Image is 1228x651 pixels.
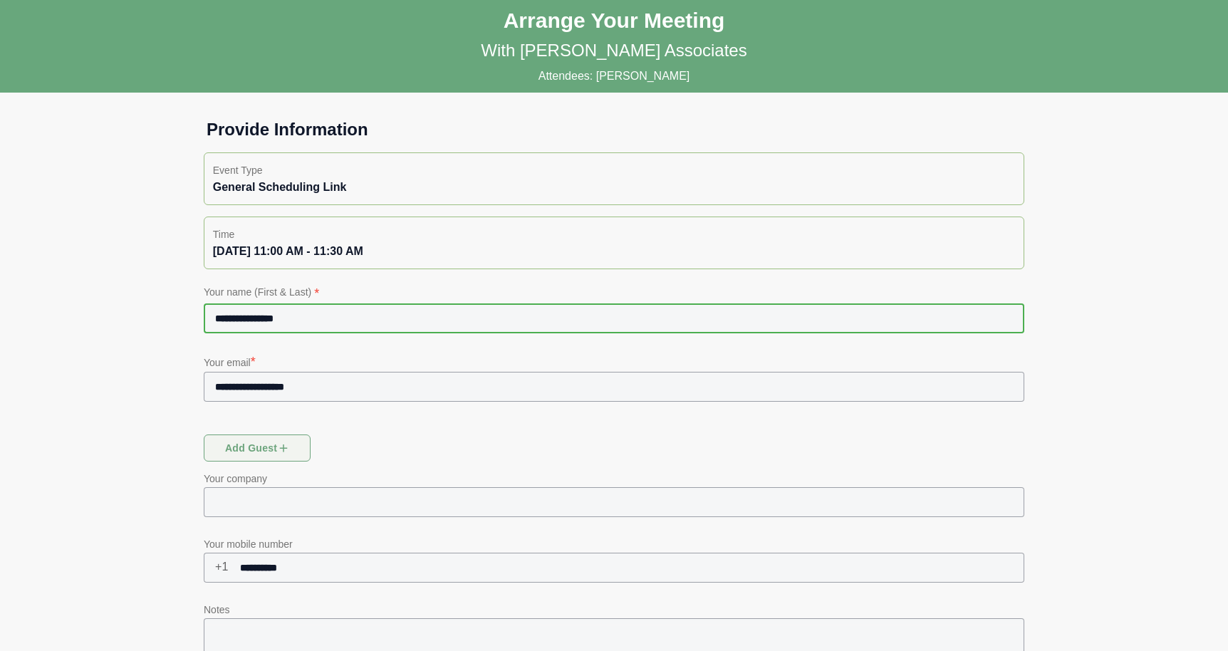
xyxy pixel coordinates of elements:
p: Your name (First & Last) [204,283,1024,303]
div: General Scheduling Link [213,179,1015,196]
h1: Arrange Your Meeting [504,8,725,33]
span: +1 [204,553,229,581]
div: [DATE] 11:00 AM - 11:30 AM [213,243,1015,260]
p: With [PERSON_NAME] Associates [481,39,746,62]
p: Notes [204,601,1024,618]
p: Your email [204,352,1024,372]
h1: Provide Information [195,118,1033,141]
button: Add guest [204,434,311,462]
p: Your mobile number [204,536,1024,553]
p: Your company [204,470,1024,487]
span: Add guest [224,434,291,462]
p: Attendees: [PERSON_NAME] [538,68,690,85]
p: Time [213,226,1015,243]
p: Event Type [213,162,1015,179]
